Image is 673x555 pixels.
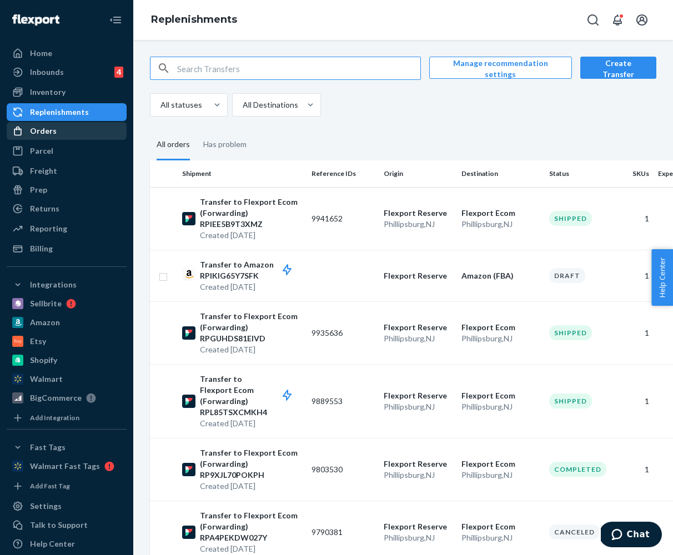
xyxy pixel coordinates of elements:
p: Flexport Ecom [461,458,540,470]
p: Phillipsburg , NJ [384,401,453,412]
p: Phillipsburg , NJ [384,532,453,543]
div: BigCommerce [30,392,82,403]
p: Phillipsburg , NJ [461,532,540,543]
p: Flexport Ecom [461,521,540,532]
button: Help Center [651,249,673,306]
div: Amazon [30,317,60,328]
a: BigCommerce [7,389,127,407]
p: Flexport Reserve [384,322,453,333]
a: Walmart Fast Tags [7,457,127,475]
img: Flexport logo [12,14,59,26]
a: Orders [7,122,127,140]
div: Prep [30,184,47,195]
div: Sellbrite [30,298,62,309]
p: Flexport Reserve [384,208,453,219]
div: Walmart [30,374,63,385]
a: Home [7,44,127,62]
p: Flexport Reserve [384,458,453,470]
p: Flexport Reserve [384,270,453,281]
button: Create Transfer [580,57,656,79]
th: SKUs [617,160,654,187]
a: Walmart [7,370,127,388]
div: Shipped [549,325,592,340]
button: Talk to Support [7,516,127,534]
div: Freight [30,165,57,176]
div: Billing [30,243,53,254]
p: Created [DATE] [200,281,303,292]
td: 1 [617,301,654,364]
td: 1 [617,364,654,438]
p: Phillipsburg , NJ [384,470,453,481]
div: Fast Tags [30,442,66,453]
div: Returns [30,203,59,214]
p: Created [DATE] [200,344,303,355]
p: Transfer to Flexport Ecom (Forwarding) RPA4PEKDW027Y [200,510,303,543]
a: Replenishments [151,13,237,26]
div: Integrations [30,279,77,290]
p: Phillipsburg , NJ [461,333,540,344]
a: Etsy [7,332,127,350]
button: Close Navigation [104,9,127,31]
div: Completed [549,462,606,477]
th: Destination [457,160,545,187]
p: Amazon (FBA) [461,270,540,281]
a: Settings [7,497,127,515]
a: Parcel [7,142,127,160]
th: Origin [379,160,457,187]
div: 4 [114,67,123,78]
div: Add Fast Tag [30,481,70,491]
div: Settings [30,501,62,512]
td: 9803530 [307,438,379,501]
a: Reporting [7,220,127,238]
button: Manage recommendation settings [429,57,572,79]
a: Create Transfer [580,57,656,80]
iframe: Opens a widget where you can chat to one of our agents [601,522,662,549]
a: Inventory [7,83,127,101]
td: 1 [617,187,654,250]
p: Created [DATE] [200,543,303,554]
p: Flexport Ecom [461,208,540,219]
button: Integrations [7,276,127,294]
p: Transfer to Amazon RPIKIG65Y7SFK [200,259,303,281]
div: Add Integration [30,413,79,422]
td: 1 [617,250,654,301]
p: Created [DATE] [200,230,303,241]
a: Sellbrite [7,295,127,312]
div: All orders [157,130,190,160]
ol: breadcrumbs [142,4,246,36]
p: Transfer to Flexport Ecom (Forwarding) RPL85TSXCMKH4 [200,374,303,418]
div: Home [30,48,52,59]
p: Flexport Ecom [461,322,540,333]
p: Phillipsburg , NJ [461,401,540,412]
a: Billing [7,240,127,258]
div: Inbounds [30,67,64,78]
p: Created [DATE] [200,418,303,429]
th: Status [545,160,617,187]
div: Walmart Fast Tags [30,461,100,472]
a: Amazon [7,314,127,331]
p: Flexport Ecom [461,390,540,401]
p: Created [DATE] [200,481,303,492]
th: Shipment [178,160,307,187]
p: Flexport Reserve [384,521,453,532]
a: Add Fast Tag [7,480,127,493]
div: Canceled [549,524,600,539]
div: Reporting [30,223,67,234]
th: Reference IDs [307,160,379,187]
div: All Destinations [243,99,298,110]
div: Talk to Support [30,519,88,531]
a: Manage recommendation settings [429,57,572,80]
td: 9889553 [307,364,379,438]
a: Inbounds4 [7,63,127,81]
td: 1 [617,438,654,501]
td: 9941652 [307,187,379,250]
input: Search Transfers [177,57,420,79]
p: Transfer to Flexport Ecom (Forwarding) RPIEE5B9T3XMZ [200,196,303,230]
p: Flexport Reserve [384,390,453,401]
div: Shipped [549,393,592,408]
input: All Destinations [242,99,243,110]
a: Add Integration [7,411,127,425]
p: Phillipsburg , NJ [384,333,453,344]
